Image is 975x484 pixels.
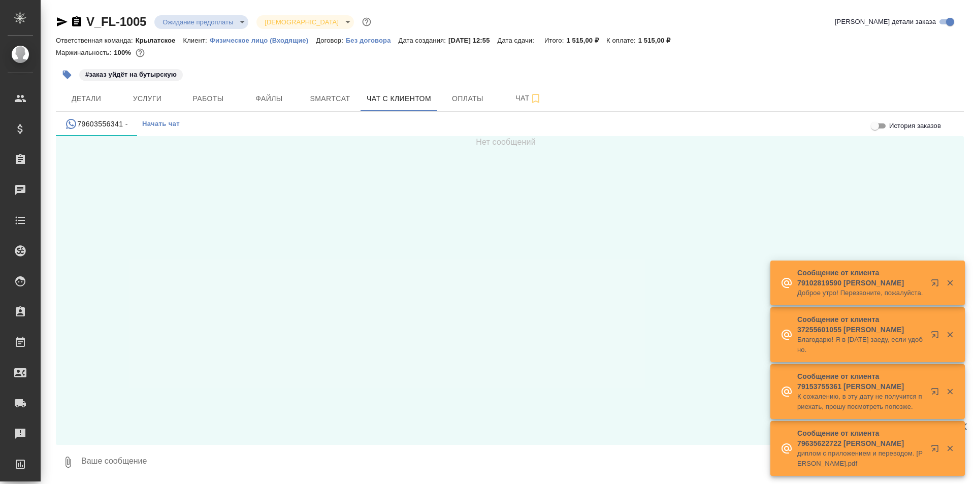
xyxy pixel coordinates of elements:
[65,118,127,131] div: 79603556341 (Di) - (undefined)
[448,37,498,44] p: [DATE] 12:55
[86,15,146,28] a: V_FL-1005
[443,92,492,105] span: Оплаты
[939,278,960,287] button: Закрыть
[797,268,924,288] p: Сообщение от клиента 79102819590 [PERSON_NAME]
[544,37,566,44] p: Итого:
[797,314,924,335] p: Сообщение от клиента 37255601055 [PERSON_NAME]
[925,273,949,297] button: Открыть в новой вкладке
[797,392,924,412] p: К сожалению, в эту дату не получится приехать, прошу посмотреть попозже.
[71,16,83,28] button: Скопировать ссылку
[939,387,960,396] button: Закрыть
[184,92,233,105] span: Работы
[316,37,346,44] p: Договор:
[183,37,209,44] p: Клиент:
[85,70,177,80] p: #заказ уйдёт на бутырскую
[530,92,542,105] svg: Подписаться
[360,15,373,28] button: Доп статусы указывают на важность/срочность заказа
[134,46,147,59] button: 0.00 RUB;
[498,37,537,44] p: Дата сдачи:
[346,37,399,44] p: Без договора
[123,92,172,105] span: Услуги
[504,92,553,105] span: Чат
[346,36,399,44] a: Без договора
[56,37,136,44] p: Ответственная команда:
[606,37,638,44] p: К оплате:
[939,444,960,453] button: Закрыть
[62,92,111,105] span: Детали
[939,330,960,339] button: Закрыть
[262,18,341,26] button: [DEMOGRAPHIC_DATA]
[154,15,248,29] div: Ожидание предоплаты
[797,428,924,448] p: Сообщение от клиента 79635622722 [PERSON_NAME]
[566,37,606,44] p: 1 515,00 ₽
[835,17,936,27] span: [PERSON_NAME] детали заказа
[159,18,236,26] button: Ожидание предоплаты
[210,36,316,44] a: Физическое лицо (Входящие)
[925,438,949,463] button: Открыть в новой вкладке
[476,136,536,148] span: Нет сообщений
[638,37,678,44] p: 1 515,00 ₽
[137,112,185,136] button: Начать чат
[367,92,431,105] span: Чат с клиентом
[256,15,353,29] div: Ожидание предоплаты
[797,448,924,469] p: диплом с приложением и переводом. [PERSON_NAME].pdf
[797,371,924,392] p: Сообщение от клиента 79153755361 [PERSON_NAME]
[925,381,949,406] button: Открыть в новой вкладке
[114,49,134,56] p: 100%
[136,37,183,44] p: Крылатское
[797,335,924,355] p: Благодарю! Я в [DATE] заеду, если удобно.
[56,112,964,136] div: simple tabs example
[56,63,78,86] button: Добавить тэг
[56,49,114,56] p: Маржинальность:
[399,37,448,44] p: Дата создания:
[56,16,68,28] button: Скопировать ссылку для ЯМессенджера
[925,325,949,349] button: Открыть в новой вкладке
[306,92,354,105] span: Smartcat
[245,92,294,105] span: Файлы
[78,70,184,78] span: заказ уйдёт на бутырскую
[889,121,941,131] span: История заказов
[142,118,180,130] span: Начать чат
[797,288,924,298] p: Доброе утро! Перезвоните, пожалуйста.
[210,37,316,44] p: Физическое лицо (Входящие)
